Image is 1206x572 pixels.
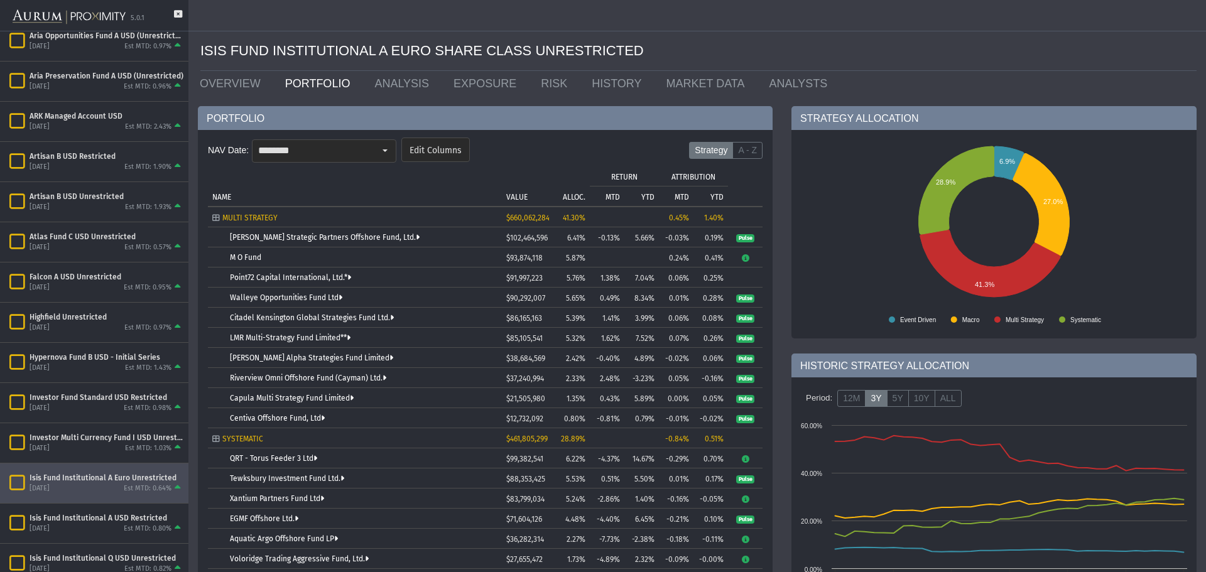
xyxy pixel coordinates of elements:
div: Est MTD: 1.43% [125,364,171,373]
a: [PERSON_NAME] Strategic Partners Offshore Fund, Ltd. [230,233,420,242]
td: 0.24% [659,247,693,267]
td: -7.73% [590,529,624,549]
a: QRT - Torus Feeder 3 Ltd [230,454,317,463]
p: NAME [212,193,231,202]
text: 41.3% [975,281,994,288]
span: 2.33% [566,374,585,383]
a: [PERSON_NAME] Alpha Strategies Fund Limited [230,353,393,362]
text: 6.9% [999,158,1015,165]
td: -2.38% [624,529,659,549]
span: 5.53% [566,475,585,483]
span: Pulse [736,415,754,424]
div: [DATE] [30,42,50,51]
td: 0.28% [693,288,728,308]
div: [DATE] [30,82,50,92]
a: Pulse [736,313,754,322]
span: $99,382,541 [506,455,543,463]
td: Column YTD [693,186,728,206]
a: ANALYSIS [365,71,444,96]
div: Est MTD: 0.98% [124,404,171,413]
a: Capula Multi Strategy Fund Limited [230,394,354,402]
span: Pulse [736,375,754,384]
td: 0.06% [693,348,728,368]
p: RETURN [611,173,638,181]
label: Strategy [689,142,733,159]
span: 1.73% [567,555,585,564]
div: [DATE] [30,122,50,132]
span: $90,292,007 [506,294,545,303]
td: 5.66% [624,227,659,247]
td: -3.23% [624,368,659,388]
div: Hypernova Fund B USD - Initial Series [30,352,183,362]
td: 0.06% [659,308,693,328]
text: 40.00% [801,470,822,477]
div: Est MTD: 0.97% [124,323,171,333]
span: Pulse [736,355,754,364]
span: Pulse [736,335,754,343]
span: $83,799,034 [506,495,545,504]
td: -0.81% [590,408,624,428]
text: 27.0% [1043,198,1063,205]
td: 0.08% [693,308,728,328]
div: [DATE] [30,283,50,293]
td: -0.16% [659,488,693,509]
a: Pulse [736,414,754,423]
span: Pulse [736,234,754,243]
td: 5.89% [624,388,659,408]
span: 5.39% [566,314,585,323]
text: Event Driven [900,316,936,323]
a: Aquatic Argo Offshore Fund LP [230,534,338,543]
div: [DATE] [30,163,50,172]
td: 1.38% [590,267,624,288]
text: 28.9% [936,178,955,186]
span: 28.89% [561,434,585,443]
span: $91,997,223 [506,274,543,283]
div: NAV Date: [208,139,252,161]
td: 0.49% [590,288,624,308]
a: M O Fund [230,253,261,262]
td: 2.32% [624,549,659,569]
td: 1.62% [590,328,624,348]
div: Falcon A USD Unrestricted [30,272,183,282]
td: 0.07% [659,328,693,348]
span: $36,282,314 [506,535,544,544]
td: 1.40% [624,488,659,509]
div: [DATE] [30,243,50,252]
td: Column NAME [208,166,502,206]
td: Column MTD [659,186,693,206]
span: MULTI STRATEGY [222,213,278,222]
text: Multi Strategy [1006,316,1044,323]
span: 5.65% [566,294,585,303]
p: MTD [606,193,620,202]
td: 14.67% [624,448,659,468]
dx-button: Edit Columns [401,138,470,162]
div: 1.40% [698,213,724,222]
td: Column [728,166,763,206]
td: 7.04% [624,267,659,288]
span: Pulse [736,515,754,524]
div: Est MTD: 0.95% [124,283,171,293]
a: Pulse [736,293,754,302]
td: -4.37% [590,448,624,468]
div: -0.84% [663,434,689,443]
span: 5.24% [566,495,585,504]
div: ARK Managed Account USD [30,111,183,121]
a: Riverview Omni Offshore Fund (Cayman) Ltd. [230,374,386,382]
span: 6.41% [567,234,585,242]
div: Est MTD: 1.03% [125,444,171,453]
td: 6.45% [624,509,659,529]
img: Aurum-Proximity%20white.svg [13,3,126,31]
td: -4.40% [590,509,624,529]
a: LMR Multi-Strategy Fund Limited** [230,333,350,342]
span: Pulse [736,315,754,323]
div: 0.51% [698,434,724,443]
p: ALLOC. [563,193,585,202]
span: 5.76% [567,274,585,283]
label: 3Y [865,390,887,407]
span: $88,353,425 [506,475,545,483]
label: 12M [837,390,866,407]
div: Isis Fund Institutional A USD Restricted [30,513,183,523]
span: $461,805,299 [506,434,548,443]
div: [DATE] [30,524,50,534]
td: -4.89% [590,549,624,569]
